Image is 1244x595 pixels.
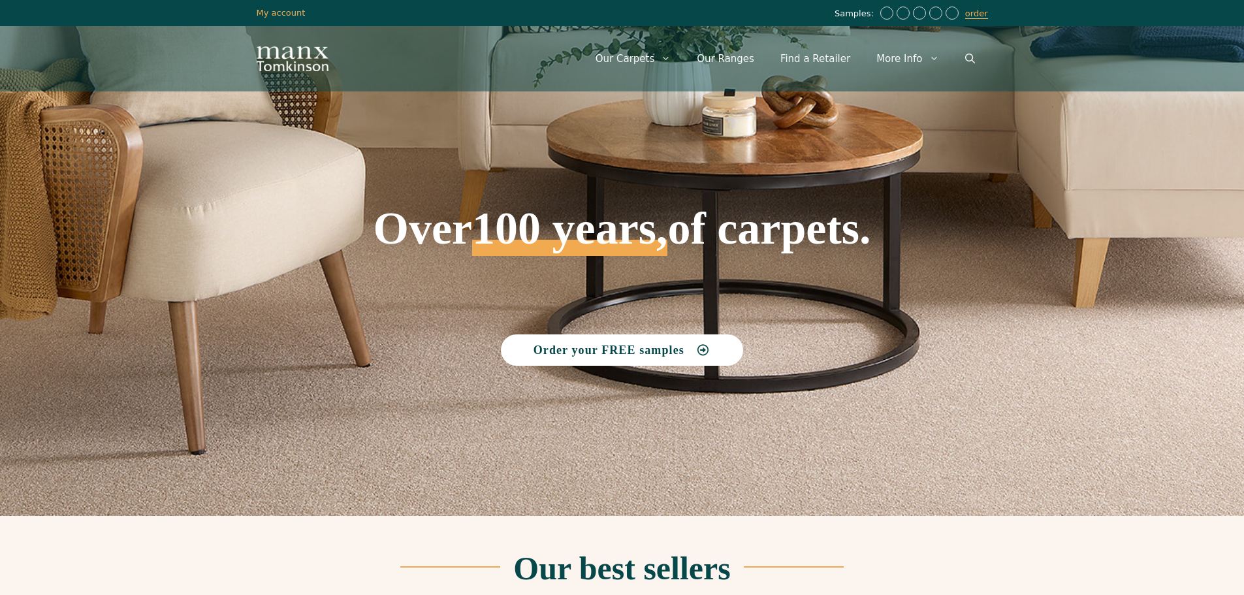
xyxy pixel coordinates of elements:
a: Our Ranges [684,39,767,78]
a: Order your FREE samples [501,334,744,366]
nav: Primary [582,39,988,78]
a: Open Search Bar [952,39,988,78]
span: Samples: [835,8,877,20]
span: Order your FREE samples [534,344,684,356]
h1: Over of carpets. [257,111,988,256]
a: My account [257,8,306,18]
span: 100 years, [472,217,667,256]
a: More Info [863,39,951,78]
a: Our Carpets [582,39,684,78]
img: Manx Tomkinson [257,46,328,71]
a: Find a Retailer [767,39,863,78]
a: order [965,8,988,19]
h2: Our best sellers [513,552,730,585]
